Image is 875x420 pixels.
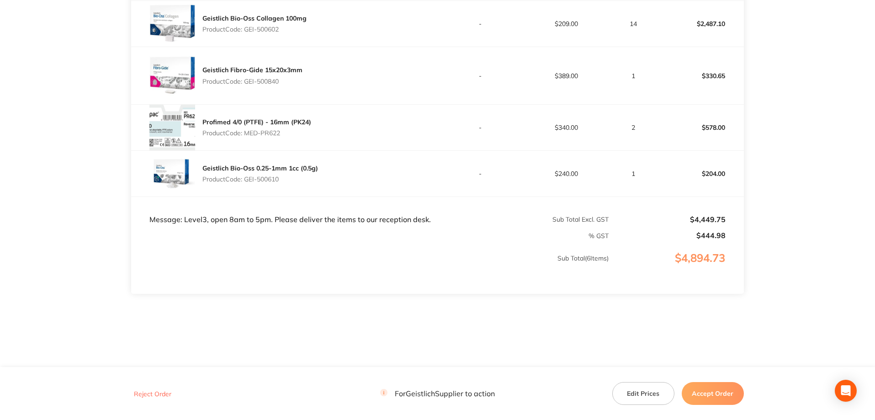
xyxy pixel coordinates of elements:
[438,216,609,223] p: Sub Total Excl. GST
[612,382,674,405] button: Edit Prices
[658,163,743,185] p: $204.00
[202,164,318,172] a: Geistlich Bio-Oss 0.25-1mm 1cc (0.5g)
[131,197,437,224] td: Message: Level3, open 8am to 5pm. Please deliver the items to our reception desk.
[610,252,743,283] p: $4,894.73
[524,20,609,27] p: $209.00
[438,72,523,80] p: -
[202,118,311,126] a: Profimed 4/0 (PTFE) - 16mm (PK24)
[202,129,311,137] p: Product Code: MED-PR622
[610,20,658,27] p: 14
[202,14,307,22] a: Geistlich Bio-Oss Collagen 100mg
[149,47,195,104] img: Zjh4ZjE5Yw
[658,13,743,35] p: $2,487.10
[610,72,658,80] p: 1
[610,215,726,223] p: $4,449.75
[438,170,523,177] p: -
[202,66,302,74] a: Geistlich Fibro-Gide 15x20x3mm
[682,382,744,405] button: Accept Order
[438,20,523,27] p: -
[524,72,609,80] p: $389.00
[380,389,495,398] p: For Geistlich Supplier to action
[131,390,174,398] button: Reject Order
[149,151,195,197] img: emdmZ3lvaQ
[658,65,743,87] p: $330.65
[202,78,302,85] p: Product Code: GEI-500840
[132,232,609,239] p: % GST
[202,175,318,183] p: Product Code: GEI-500610
[610,124,658,131] p: 2
[149,1,195,47] img: OXpvNXVxbQ
[658,117,743,138] p: $578.00
[524,124,609,131] p: $340.00
[835,380,857,402] div: Open Intercom Messenger
[610,231,726,239] p: $444.98
[438,124,523,131] p: -
[610,170,658,177] p: 1
[524,170,609,177] p: $240.00
[202,26,307,33] p: Product Code: GEI-500602
[132,255,609,280] p: Sub Total ( 6 Items)
[149,105,195,150] img: dXQxMmVxaw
